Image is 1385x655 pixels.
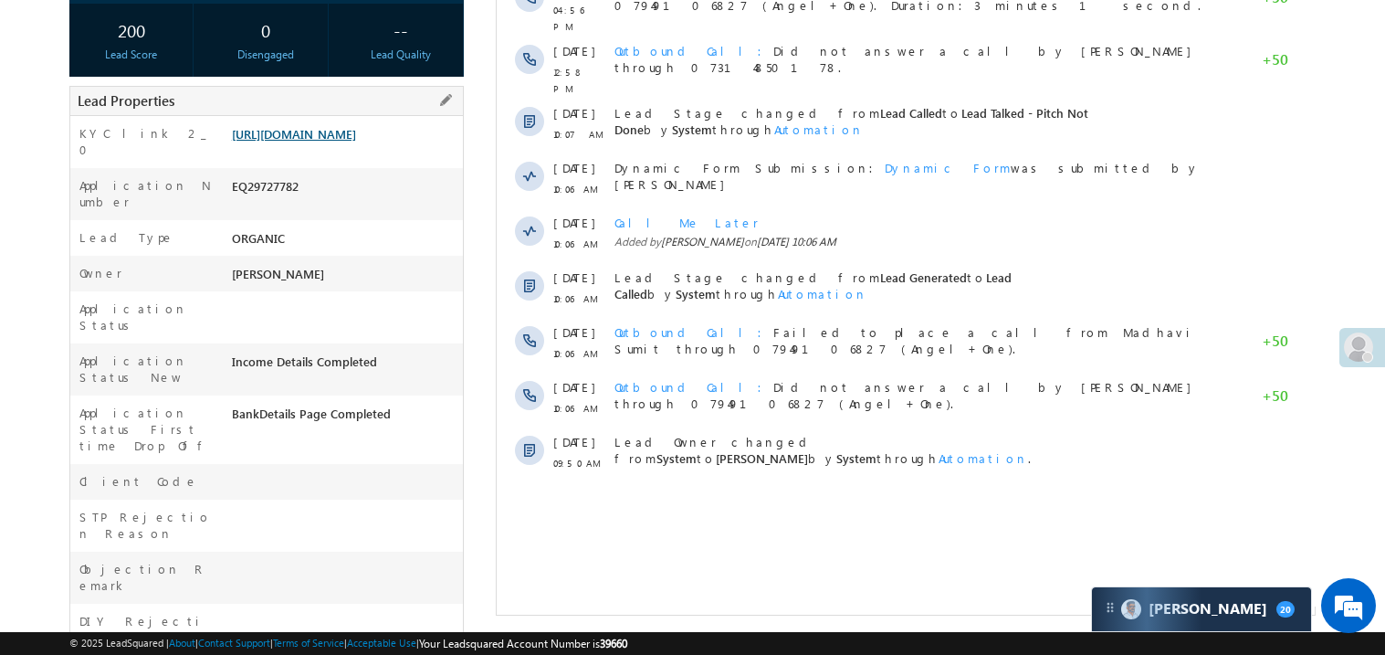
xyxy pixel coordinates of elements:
[383,394,470,409] span: Lead Generated
[57,470,111,486] span: 10:06 AM
[278,246,367,261] span: Automation
[1276,601,1295,618] span: 20
[57,250,111,267] span: 10:07 AM
[57,167,98,184] span: [DATE]
[57,394,98,410] span: [DATE]
[118,394,515,426] span: Lead Stage changed from to by through
[57,188,111,221] span: 12:58 PM
[340,575,380,590] span: System
[227,229,463,255] div: ORGANIC
[118,558,534,590] span: Lead Owner changed from to by through .
[57,524,111,541] span: 10:06 AM
[419,637,627,650] span: Your Leadsquared Account Number is
[57,503,98,520] span: [DATE]
[118,503,704,535] span: Did not answer a call by [PERSON_NAME] through 07949106827 (Angel+One).
[57,229,98,246] span: [DATE]
[118,339,262,354] span: Call Me Later
[79,405,213,454] label: Application Status First time Drop Off
[57,579,111,596] span: 09:50 AM
[118,449,699,481] span: Failed to place a call from Madhavi Sumit through 07949106827 (Angel+One).
[79,229,174,246] label: Lead Type
[79,353,213,386] label: Application Status New
[57,305,111,322] span: 10:06 AM
[314,20,351,37] div: All Time
[18,14,81,41] span: Activity Type
[260,359,340,373] span: [DATE] 10:06 AM
[232,126,356,142] a: [URL][DOMAIN_NAME]
[175,246,215,261] span: System
[79,613,213,646] label: DIY Rejection
[118,105,704,137] span: Was called by [PERSON_NAME] through 07949106827 (Angel+One). Duration:3 minutes 1 second.
[179,410,219,426] span: System
[57,449,98,465] span: [DATE]
[74,47,189,63] div: Lead Score
[118,449,277,464] span: Outbound Call
[79,509,213,542] label: STP Rejection Reason
[79,561,213,594] label: Objection Remark
[343,47,458,63] div: Lead Quality
[600,637,627,650] span: 39660
[1091,586,1312,632] div: carter-dragCarter[PERSON_NAME]20
[57,360,111,376] span: 10:06 AM
[765,175,792,197] span: +50
[78,91,174,110] span: Lead Properties
[118,229,592,261] span: Lead Talked - Pitch Not Done
[91,15,228,42] div: Sales Activity,Email Bounced,Email Link Clicked,Email Marked Spam,Email Opened & 78 more..
[164,359,247,373] span: [PERSON_NAME]
[118,503,277,519] span: Outbound Call
[118,394,515,426] span: Lead Called
[383,229,446,245] span: Lead Called
[79,301,213,333] label: Application Status
[69,635,627,652] span: © 2025 LeadSquared | | | | |
[765,512,792,534] span: +50
[169,637,195,649] a: About
[79,125,213,158] label: KYC link 2_0
[208,47,323,63] div: Disengaged
[198,637,270,649] a: Contact Support
[343,13,458,47] div: --
[347,637,416,649] a: Acceptable Use
[118,358,719,375] span: Added by on
[388,284,514,300] span: Dynamic Form
[79,473,198,490] label: Client Code
[74,13,189,47] div: 200
[227,177,463,203] div: EQ29727782
[765,457,792,479] span: +50
[118,167,277,183] span: Outbound Call
[79,177,213,210] label: Application Number
[208,13,323,47] div: 0
[57,126,111,159] span: 04:56 PM
[160,575,200,590] span: System
[18,71,78,88] div: [DATE]
[442,575,531,590] span: Automation
[57,415,111,431] span: 10:06 AM
[118,167,704,199] span: Did not answer a call by [PERSON_NAME] through 07314850178.
[57,339,98,355] span: [DATE]
[118,105,277,121] span: Outbound Call
[57,105,98,121] span: [DATE]
[281,410,371,426] span: Automation
[57,284,98,301] span: [DATE]
[273,637,344,649] a: Terms of Service
[219,575,311,590] span: [PERSON_NAME]
[57,558,98,575] span: [DATE]
[232,266,324,281] span: [PERSON_NAME]
[765,113,792,135] span: +50
[227,405,463,430] div: BankDetails Page Completed
[118,284,719,317] span: Dynamic Form Submission: was submitted by [PERSON_NAME]
[79,265,122,281] label: Owner
[227,353,463,378] div: Income Details Completed
[118,229,592,261] span: Lead Stage changed from to by through
[96,20,148,37] div: 83 Selected
[275,14,299,41] span: Time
